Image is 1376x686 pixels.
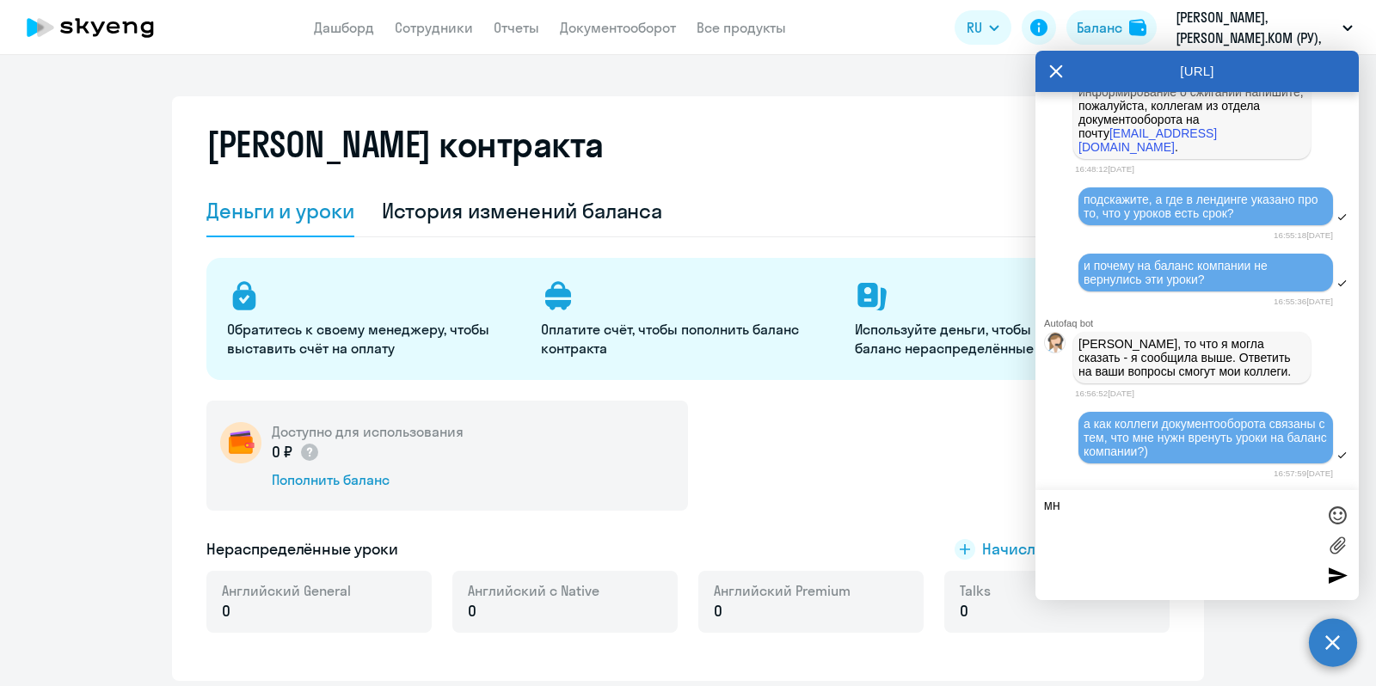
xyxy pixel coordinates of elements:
[1274,469,1333,478] time: 16:57:59[DATE]
[982,538,1170,560] span: Начислить/списать уроки
[222,581,351,600] span: Английский General
[1066,10,1157,45] button: Балансbalance
[206,124,604,165] h2: [PERSON_NAME] контракта
[1274,230,1333,240] time: 16:55:18[DATE]
[206,538,398,560] h5: Нераспределённые уроки
[314,19,374,36] a: Дашборд
[1129,19,1146,36] img: balance
[382,197,663,224] div: История изменений баланса
[1075,389,1134,398] time: 16:56:52[DATE]
[1167,7,1361,48] button: [PERSON_NAME], [PERSON_NAME].КОМ (РУ), ООО
[227,320,520,358] p: Обратитесь к своему менеджеру, чтобы выставить счёт на оплату
[1084,193,1321,220] span: подскажите, а где в лендинге указано про то, что у уроков есть срок?
[697,19,786,36] a: Все продукты
[1044,499,1316,591] textarea: мне не н
[1274,297,1333,306] time: 16:55:36[DATE]
[272,441,320,463] p: 0 ₽
[1176,7,1336,48] p: [PERSON_NAME], [PERSON_NAME].КОМ (РУ), ООО
[1045,333,1066,358] img: bot avatar
[494,19,539,36] a: Отчеты
[855,320,1148,358] p: Используйте деньги, чтобы начислять на баланс нераспределённые уроки
[468,581,599,600] span: Английский с Native
[220,422,261,463] img: wallet-circle.png
[272,470,464,489] div: Пополнить баланс
[206,197,354,224] div: Деньги и уроки
[967,17,982,38] span: RU
[541,320,834,358] p: Оплатите счёт, чтобы пополнить баланс контракта
[1078,337,1305,378] p: [PERSON_NAME], то что я могла сказать - я сообщила выше. Ответить на ваши вопросы смогут мои колл...
[222,600,230,622] span: 0
[1075,164,1134,174] time: 16:48:12[DATE]
[1324,532,1350,558] label: Лимит 10 файлов
[714,581,851,600] span: Английский Premium
[955,10,1011,45] button: RU
[560,19,676,36] a: Документооборот
[1084,259,1271,286] span: и почему на баланс компании не вернулись эти уроки?
[960,600,968,622] span: 0
[714,600,722,622] span: 0
[1077,17,1122,38] div: Баланс
[468,600,476,622] span: 0
[1044,318,1359,328] div: Autofaq bot
[960,581,991,600] span: Talks
[395,19,473,36] a: Сотрудники
[1084,417,1330,458] span: а как коллеги документооборота связаны с тем, что мне нужн вренуть уроки на баланс компании?)
[272,422,464,441] h5: Доступно для использования
[1078,126,1217,154] a: [EMAIL_ADDRESS][DOMAIN_NAME]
